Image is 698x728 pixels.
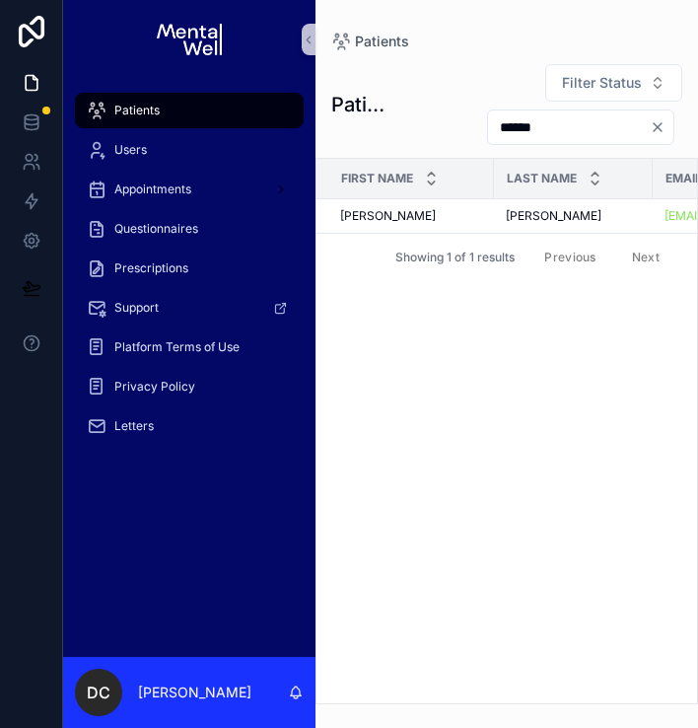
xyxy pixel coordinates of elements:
[395,250,515,265] span: Showing 1 of 1 results
[114,103,160,118] span: Patients
[75,251,304,286] a: Prescriptions
[75,172,304,207] a: Appointments
[331,91,393,118] h1: Patients
[650,119,673,135] button: Clear
[506,208,601,224] span: [PERSON_NAME]
[506,208,641,224] a: [PERSON_NAME]
[114,300,159,316] span: Support
[63,79,315,657] div: scrollable content
[75,369,304,404] a: Privacy Policy
[545,64,682,102] button: Select Button
[114,142,147,158] span: Users
[138,683,251,702] p: [PERSON_NAME]
[75,132,304,168] a: Users
[562,73,642,93] span: Filter Status
[355,32,409,51] span: Patients
[75,211,304,247] a: Questionnaires
[75,408,304,444] a: Letters
[75,93,304,128] a: Patients
[114,379,195,395] span: Privacy Policy
[87,681,110,704] span: DC
[340,208,482,224] a: [PERSON_NAME]
[114,339,240,355] span: Platform Terms of Use
[114,221,198,237] span: Questionnaires
[507,171,577,186] span: Last Name
[114,418,154,434] span: Letters
[114,260,188,276] span: Prescriptions
[75,290,304,326] a: Support
[341,171,413,186] span: First Name
[114,182,191,197] span: Appointments
[331,32,409,51] a: Patients
[75,329,304,365] a: Platform Terms of Use
[157,24,221,55] img: App logo
[340,208,436,224] span: [PERSON_NAME]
